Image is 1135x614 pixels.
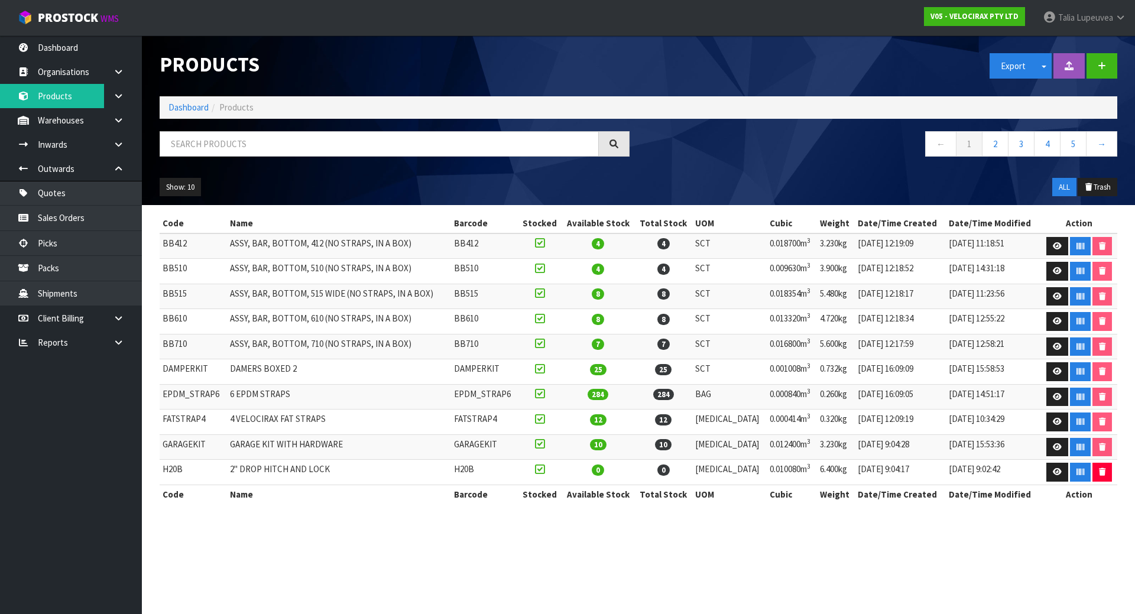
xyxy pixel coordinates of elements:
[592,314,604,325] span: 8
[946,460,1040,485] td: [DATE] 9:02:42
[767,359,817,385] td: 0.001008m
[817,214,855,233] th: Weight
[562,485,635,503] th: Available Stock
[451,460,518,485] td: H20B
[767,384,817,410] td: 0.000840m
[227,309,452,334] td: ASSY, BAR, BOTTOM, 610 (NO STRAPS, IN A BOX)
[946,384,1040,410] td: [DATE] 14:51:17
[946,359,1040,385] td: [DATE] 15:58:53
[930,11,1019,21] strong: V05 - VELOCIRAX PTY LTD
[990,53,1037,79] button: Export
[451,384,518,410] td: EPDM_STRAP6
[692,384,767,410] td: BAG
[592,464,604,476] span: 0
[692,359,767,385] td: SCT
[588,389,608,400] span: 284
[855,434,946,460] td: [DATE] 9:04:28
[518,214,562,233] th: Stocked
[817,384,855,410] td: 0.260kg
[855,214,946,233] th: Date/Time Created
[160,359,227,385] td: DAMPERKIT
[100,13,119,24] small: WMS
[982,131,1008,157] a: 2
[647,131,1117,160] nav: Page navigation
[807,311,810,320] sup: 3
[855,259,946,284] td: [DATE] 12:18:52
[160,131,599,157] input: Search products
[227,384,452,410] td: 6 EPDM STRAPS
[160,284,227,309] td: BB515
[1008,131,1035,157] a: 3
[160,309,227,334] td: BB610
[451,485,518,503] th: Barcode
[855,334,946,359] td: [DATE] 12:17:59
[956,131,982,157] a: 1
[817,284,855,309] td: 5.480kg
[657,314,670,325] span: 8
[1086,131,1117,157] a: →
[924,7,1025,26] a: V05 - VELOCIRAX PTY LTD
[451,214,518,233] th: Barcode
[807,261,810,269] sup: 3
[692,485,767,503] th: UOM
[817,334,855,359] td: 5.600kg
[590,414,607,425] span: 12
[817,259,855,284] td: 3.900kg
[160,384,227,410] td: EPDM_STRAP6
[18,10,33,25] img: cube-alt.png
[160,460,227,485] td: H20B
[160,334,227,359] td: BB710
[692,284,767,309] td: SCT
[160,259,227,284] td: BB510
[1040,485,1117,503] th: Action
[855,309,946,334] td: [DATE] 12:18:34
[946,284,1040,309] td: [DATE] 11:23:56
[227,410,452,435] td: 4 VELOCIRAX FAT STRAPS
[807,337,810,345] sup: 3
[518,485,562,503] th: Stocked
[657,264,670,275] span: 4
[160,410,227,435] td: FATSTRAP4
[767,434,817,460] td: 0.012400m
[451,334,518,359] td: BB710
[160,214,227,233] th: Code
[946,334,1040,359] td: [DATE] 12:58:21
[767,233,817,259] td: 0.018700m
[655,414,672,425] span: 12
[168,102,209,113] a: Dashboard
[635,485,692,503] th: Total Stock
[451,434,518,460] td: GARAGEKIT
[227,259,452,284] td: ASSY, BAR, BOTTOM, 510 (NO STRAPS, IN A BOX)
[562,214,635,233] th: Available Stock
[451,309,518,334] td: BB610
[160,178,201,197] button: Show: 10
[807,437,810,446] sup: 3
[946,410,1040,435] td: [DATE] 10:34:29
[451,284,518,309] td: BB515
[692,334,767,359] td: SCT
[592,264,604,275] span: 4
[590,439,607,450] span: 10
[946,233,1040,259] td: [DATE] 11:18:51
[657,464,670,476] span: 0
[855,233,946,259] td: [DATE] 12:19:09
[655,364,672,375] span: 25
[767,460,817,485] td: 0.010080m
[946,485,1040,503] th: Date/Time Modified
[817,309,855,334] td: 4.720kg
[227,233,452,259] td: ASSY, BAR, BOTTOM, 412 (NO STRAPS, IN A BOX)
[946,309,1040,334] td: [DATE] 12:55:22
[227,359,452,385] td: DAMERS BOXED 2
[807,387,810,395] sup: 3
[817,434,855,460] td: 3.230kg
[817,410,855,435] td: 0.320kg
[946,434,1040,460] td: [DATE] 15:53:36
[1078,178,1117,197] button: Trash
[807,412,810,420] sup: 3
[227,434,452,460] td: GARAGE KIT WITH HARDWARE
[692,309,767,334] td: SCT
[451,359,518,385] td: DAMPERKIT
[817,460,855,485] td: 6.400kg
[855,384,946,410] td: [DATE] 16:09:05
[451,233,518,259] td: BB412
